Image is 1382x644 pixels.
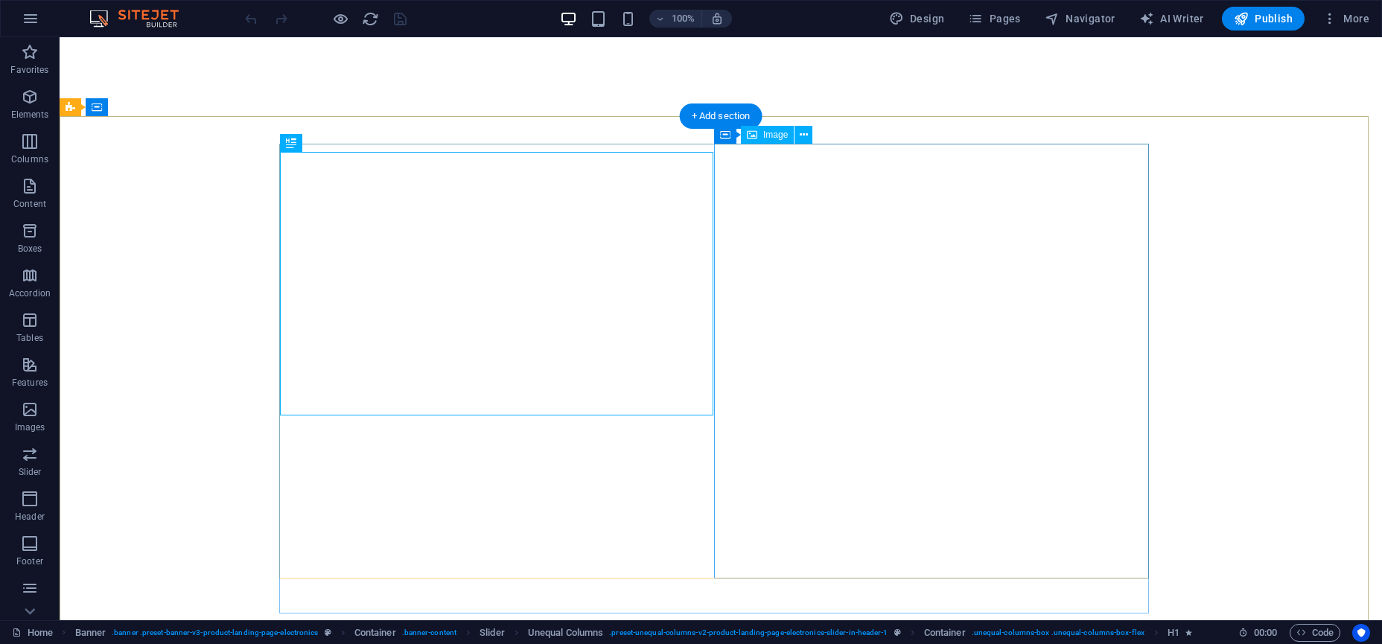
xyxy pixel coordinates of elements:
p: Tables [16,332,43,344]
span: 00 00 [1254,624,1277,642]
p: Forms [16,600,43,612]
a: Click to cancel selection. Double-click to open Pages [12,624,53,642]
span: AI Writer [1139,11,1204,26]
img: Editor Logo [86,10,197,28]
button: Click here to leave preview mode and continue editing [331,10,349,28]
span: Image [763,130,788,139]
p: Favorites [10,64,48,76]
button: Design [883,7,951,31]
span: Design [889,11,945,26]
span: Code [1296,624,1334,642]
span: . banner .preset-banner-v3-product-landing-page-electronics [112,624,318,642]
button: Pages [962,7,1026,31]
h6: Session time [1238,624,1278,642]
span: : [1264,627,1267,638]
button: 100% [649,10,702,28]
i: On resize automatically adjust zoom level to fit chosen device. [710,12,724,25]
i: This element is a customizable preset [894,628,901,637]
h6: 100% [672,10,695,28]
button: AI Writer [1133,7,1210,31]
p: Columns [11,153,48,165]
span: Publish [1234,11,1293,26]
span: . banner-content [402,624,456,642]
p: Images [15,421,45,433]
span: Pages [968,11,1020,26]
span: . preset-unequal-columns-v2-product-landing-page-electronics-slider-in-header-1 [609,624,888,642]
button: reload [361,10,379,28]
p: Header [15,511,45,523]
span: . unequal-columns-box .unequal-columns-box-flex [972,624,1144,642]
i: This element is a customizable preset [325,628,331,637]
p: Accordion [9,287,51,299]
span: Navigator [1045,11,1115,26]
div: Design (Ctrl+Alt+Y) [883,7,951,31]
p: Boxes [18,243,42,255]
p: Content [13,198,46,210]
button: Usercentrics [1352,624,1370,642]
span: Click to select. Double-click to edit [75,624,106,642]
p: Slider [19,466,42,478]
span: Click to select. Double-click to edit [1168,624,1179,642]
button: Publish [1222,7,1305,31]
span: Click to select. Double-click to edit [924,624,966,642]
button: More [1316,7,1375,31]
span: Click to select. Double-click to edit [480,624,505,642]
span: Click to select. Double-click to edit [528,624,603,642]
span: More [1322,11,1369,26]
i: Element contains an animation [1185,628,1192,637]
button: Code [1290,624,1340,642]
p: Elements [11,109,49,121]
nav: breadcrumb [75,624,1193,642]
p: Features [12,377,48,389]
button: Navigator [1039,7,1121,31]
p: Footer [16,555,43,567]
span: Click to select. Double-click to edit [354,624,396,642]
div: + Add section [680,103,762,129]
i: Reload page [362,10,379,28]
